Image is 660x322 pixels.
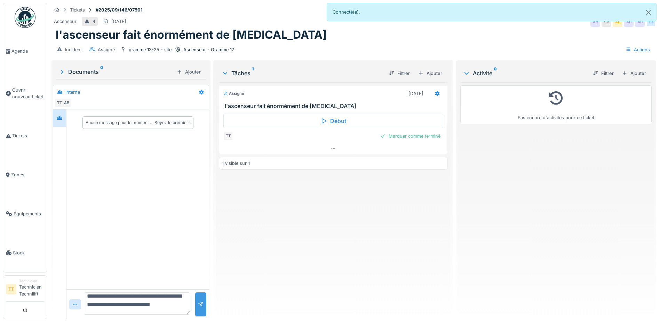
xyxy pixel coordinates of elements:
div: 1 visible sur 1 [222,160,250,167]
div: Pas encore d'activités pour ce ticket [465,89,647,121]
span: Ouvrir nouveau ticket [12,87,44,100]
div: Ajouter [619,69,649,78]
sup: 1 [252,69,254,77]
button: Close [641,3,656,22]
a: Tickets [3,116,47,155]
div: Aucun message pour le moment … Soyez le premier ! [86,120,190,126]
span: Tickets [12,132,44,139]
li: TT [6,284,16,294]
div: Ajouter [174,67,204,77]
div: Incident [65,46,82,53]
sup: 0 [494,69,497,77]
div: Marquer comme terminé [377,131,443,141]
div: [DATE] [111,18,126,25]
h3: l'ascenseur fait énormément de [MEDICAL_DATA] [225,103,445,109]
div: Connecté(e). [327,3,657,21]
div: AB [613,17,622,27]
div: Ascenseur [54,18,77,25]
div: Assigné [223,91,244,97]
a: Zones [3,155,47,194]
span: Stock [13,250,44,256]
li: Technicien Technilift [19,278,44,300]
div: AB [624,17,634,27]
div: [DATE] [408,90,423,97]
div: AB [62,98,71,108]
div: Filtrer [590,69,617,78]
strong: #2025/09/146/07501 [93,7,145,13]
sup: 0 [100,68,103,76]
span: Agenda [11,48,44,54]
div: Documents [58,68,174,76]
a: Ouvrir nouveau ticket [3,71,47,116]
a: Équipements [3,194,47,233]
img: Badge_color-CXgf-gQk.svg [15,7,35,28]
div: AB [590,17,600,27]
a: Agenda [3,32,47,71]
a: TT TechnicienTechnicien Technilift [6,278,44,302]
div: Ajouter [415,69,445,78]
div: Ascenseur - Gramme 17 [183,46,234,53]
div: Interne [65,89,80,95]
div: TT [223,131,233,141]
span: Zones [11,171,44,178]
div: 4 [93,18,95,25]
div: SV [602,17,611,27]
div: Assigné [98,46,115,53]
div: TT [55,98,64,108]
div: Technicien [19,278,44,284]
div: Actions [622,45,653,55]
div: Début [223,114,443,128]
div: TT [646,17,656,27]
div: Filtrer [386,69,413,78]
div: gramme 13-25 - site [129,46,172,53]
span: Équipements [14,210,44,217]
a: Stock [3,233,47,272]
h1: l'ascenseur fait énormément de [MEDICAL_DATA] [56,28,327,41]
div: Activité [463,69,587,77]
div: Tickets [70,7,85,13]
div: Tâches [222,69,383,77]
div: AB [635,17,645,27]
